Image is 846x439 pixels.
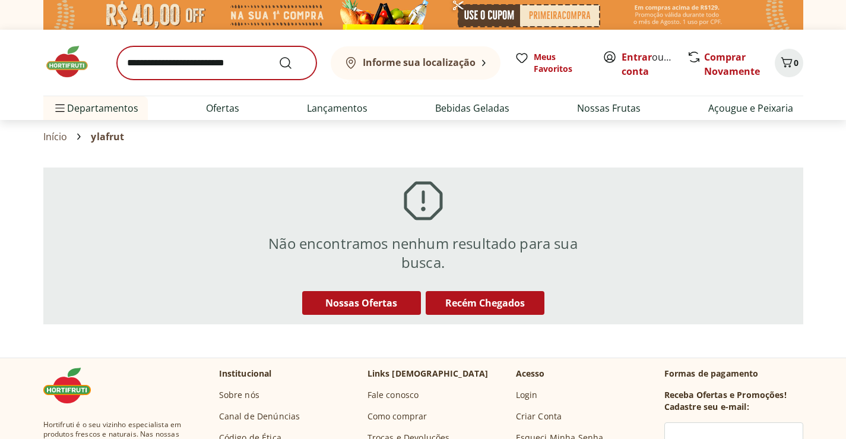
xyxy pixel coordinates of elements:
img: Hortifruti [43,368,103,403]
button: Menu [53,94,67,122]
a: Sobre nós [219,389,259,401]
span: Nossas Ofertas [325,296,397,309]
p: Acesso [516,368,545,380]
h3: Receba Ofertas e Promoções! [664,389,787,401]
a: Bebidas Geladas [435,101,509,115]
button: Submit Search [278,56,307,70]
a: Comprar Novamente [704,50,760,78]
a: Como comprar [367,410,427,422]
a: Login [516,389,538,401]
p: Formas de pagamento [664,368,803,380]
a: Açougue e Peixaria [708,101,793,115]
button: Informe sua localização [331,46,500,80]
span: ou [622,50,674,78]
a: Entrar [622,50,652,64]
a: Criar Conta [516,410,562,422]
button: Carrinho [775,49,803,77]
a: Criar conta [622,50,687,78]
a: Fale conosco [367,389,419,401]
span: Departamentos [53,94,138,122]
a: Lançamentos [307,101,367,115]
a: Ofertas [206,101,239,115]
a: Meus Favoritos [515,51,588,75]
span: ylafrut [91,131,124,142]
span: Meus Favoritos [534,51,588,75]
span: Recém Chegados [445,296,525,309]
button: Nossas Ofertas [302,291,421,315]
a: Canal de Denúncias [219,410,300,422]
b: Informe sua localização [363,56,476,69]
h2: Não encontramos nenhum resultado para sua busca. [254,234,592,272]
a: Início [43,131,68,142]
input: search [117,46,316,80]
button: Recém Chegados [426,291,544,315]
a: Nossas Frutas [577,101,641,115]
p: Links [DEMOGRAPHIC_DATA] [367,368,489,380]
p: Institucional [219,368,272,380]
span: 0 [794,57,799,68]
h3: Cadastre seu e-mail: [664,401,749,413]
img: Hortifruti [43,44,103,80]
